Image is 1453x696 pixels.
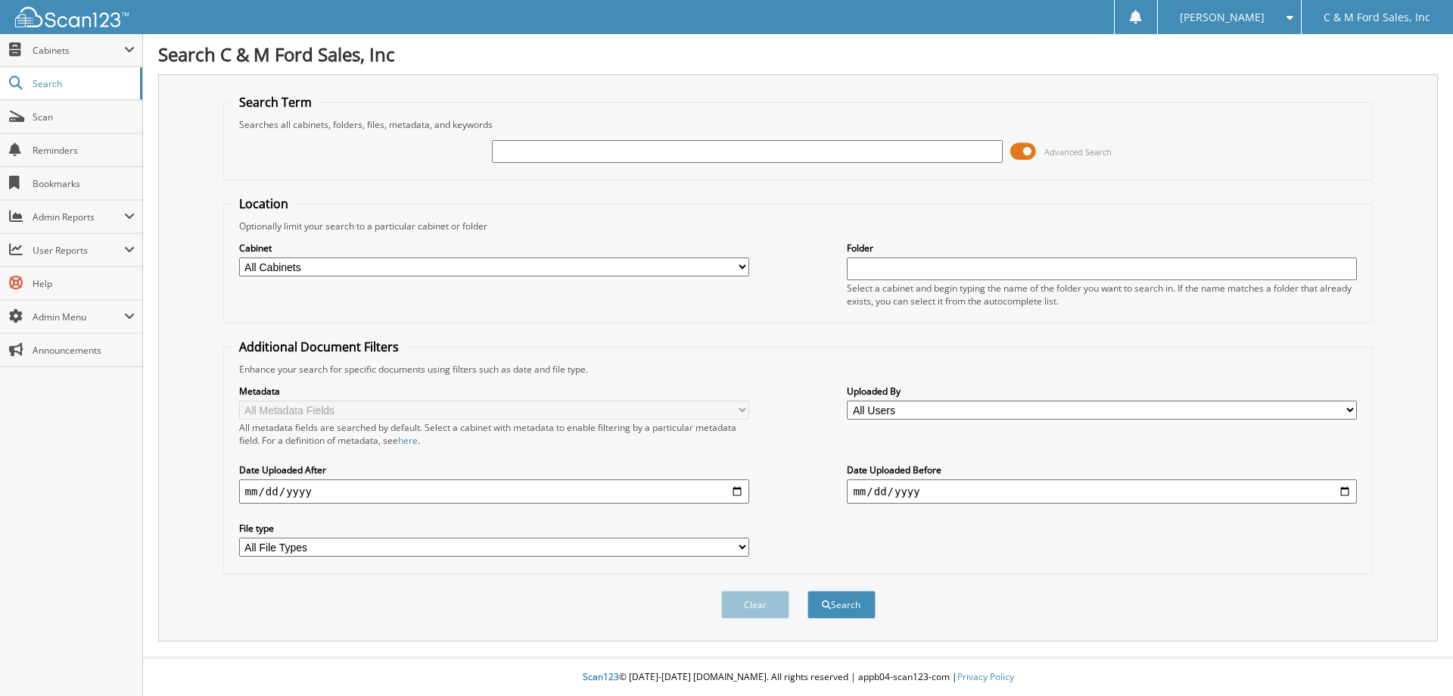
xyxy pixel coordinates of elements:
label: Cabinet [239,242,749,254]
legend: Location [232,195,296,212]
legend: Search Term [232,94,319,111]
a: Privacy Policy [957,670,1014,683]
span: Scan123 [583,670,619,683]
span: Reminders [33,144,135,157]
div: All metadata fields are searched by default. Select a cabinet with metadata to enable filtering b... [239,421,749,447]
span: Advanced Search [1044,146,1112,158]
span: Cabinets [33,44,124,57]
label: Uploaded By [847,385,1357,398]
span: Bookmarks [33,177,135,190]
label: Folder [847,242,1357,254]
input: start [239,479,749,504]
img: scan123-logo-white.svg [15,7,129,27]
span: Announcements [33,344,135,357]
button: Search [807,591,876,619]
span: C & M Ford Sales, Inc [1324,13,1430,22]
label: File type [239,522,749,535]
span: Admin Menu [33,311,124,323]
span: Scan [33,111,135,123]
span: Help [33,277,135,290]
div: Searches all cabinets, folders, files, metadata, and keywords [232,118,1365,131]
div: Optionally limit your search to a particular cabinet or folder [232,220,1365,233]
h1: Search C & M Ford Sales, Inc [158,42,1438,67]
span: Admin Reports [33,211,124,223]
label: Date Uploaded Before [847,463,1357,476]
button: Clear [721,591,789,619]
span: [PERSON_NAME] [1180,13,1265,22]
label: Metadata [239,385,749,398]
div: Select a cabinet and begin typing the name of the folder you want to search in. If the name match... [847,282,1357,307]
span: Search [33,77,132,90]
span: User Reports [33,244,124,257]
div: Enhance your search for specific documents using filters such as date and file type. [232,363,1365,376]
legend: Additional Document Filters [232,339,406,355]
div: © [DATE]-[DATE] [DOMAIN_NAME]. All rights reserved | appb04-scan123-com | [143,659,1453,696]
input: end [847,479,1357,504]
label: Date Uploaded After [239,463,749,476]
a: here [398,434,418,447]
